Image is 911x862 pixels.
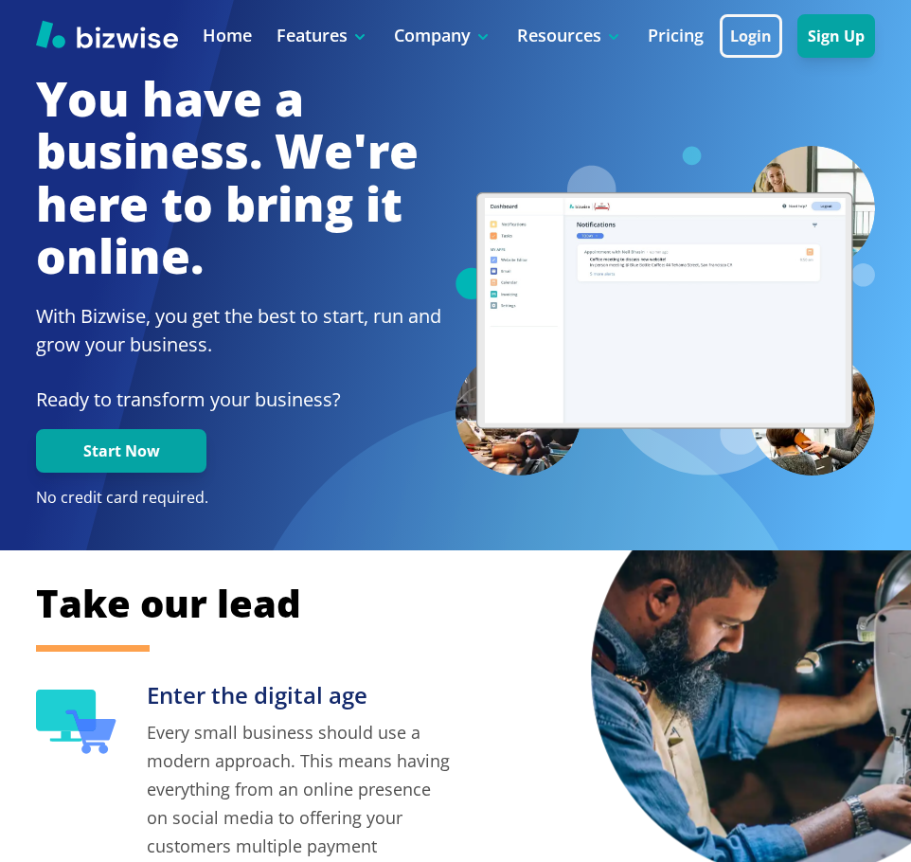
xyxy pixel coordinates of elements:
[36,578,874,629] h2: Take our lead
[203,24,252,47] a: Home
[720,27,797,45] a: Login
[36,488,455,509] p: No credit card required.
[797,14,875,58] button: Sign Up
[36,386,455,414] p: Ready to transform your business?
[36,20,178,48] img: Bizwise Logo
[394,24,492,47] p: Company
[36,429,206,473] button: Start Now
[147,680,455,711] h3: Enter the digital age
[36,690,116,754] img: Enter the digital age Icon
[720,14,782,58] button: Login
[648,24,704,47] a: Pricing
[36,442,206,460] a: Start Now
[36,73,455,283] h1: You have a business. We're here to bring it online.
[797,27,875,45] a: Sign Up
[517,24,623,47] p: Resources
[277,24,369,47] p: Features
[36,302,455,359] h2: With Bizwise, you get the best to start, run and grow your business.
